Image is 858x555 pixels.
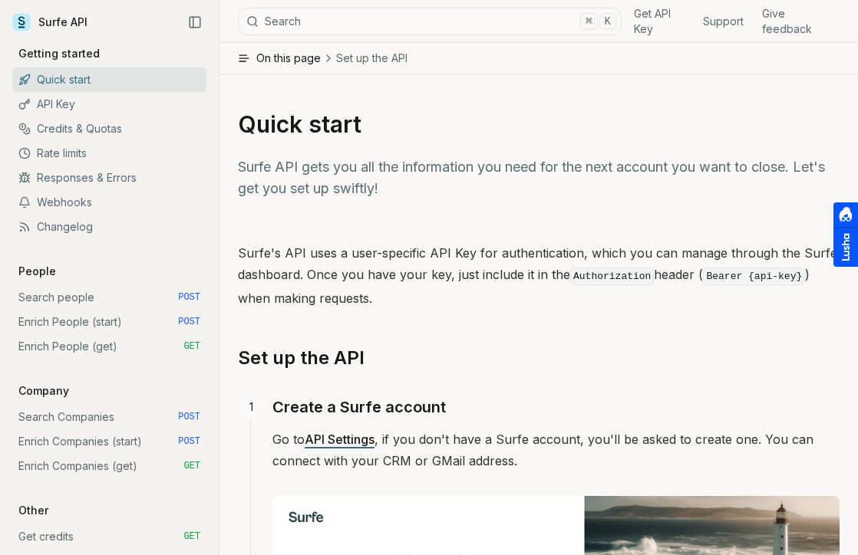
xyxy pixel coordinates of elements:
p: Go to , if you don't have a Surfe account, you'll be asked to create one. You can connect with yo... [272,429,840,471]
p: Other [12,503,54,518]
span: GET [183,530,200,543]
a: Webhooks [12,190,206,215]
button: Collapse Sidebar [183,11,206,34]
span: POST [178,291,200,304]
a: Enrich People (start) POST [12,310,206,334]
a: Give feedback [762,6,827,37]
span: Set up the API [336,51,408,66]
code: Authorization [570,268,654,285]
span: POST [178,411,200,423]
span: GET [183,460,200,472]
a: Search Companies POST [12,405,206,429]
h1: Quick start [238,110,840,138]
kbd: K [599,13,616,30]
p: Company [12,383,75,399]
span: POST [178,316,200,328]
a: Search people POST [12,285,206,310]
p: Getting started [12,46,106,61]
a: Support [703,14,744,29]
a: Quick start [12,67,206,92]
a: API Key [12,92,206,117]
a: Enrich Companies (start) POST [12,429,206,454]
a: Surfe API [12,11,87,34]
a: Changelog [12,215,206,239]
a: Create a Surfe account [272,395,446,419]
a: Get API Key [634,6,685,37]
a: Responses & Errors [12,166,206,190]
a: Enrich Companies (get) GET [12,454,206,478]
span: GET [183,340,200,353]
a: Enrich People (get) GET [12,334,206,359]
p: Surfe's API uses a user-specific API Key for authentication, which you can manage through the Sur... [238,242,840,309]
a: Get credits GET [12,524,206,549]
button: Search⌘K [238,8,622,35]
a: API Settings [305,432,375,447]
p: People [12,264,62,279]
p: Surfe API gets you all the information you need for the next account you want to close. Let's get... [238,156,840,199]
kbd: ⌘ [580,13,597,30]
span: POST [178,435,200,448]
button: On this pageSet up the API [219,43,858,74]
a: Rate limits [12,141,206,166]
a: Credits & Quotas [12,117,206,141]
code: Bearer {api-key} [703,268,805,285]
a: Set up the API [238,346,365,370]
